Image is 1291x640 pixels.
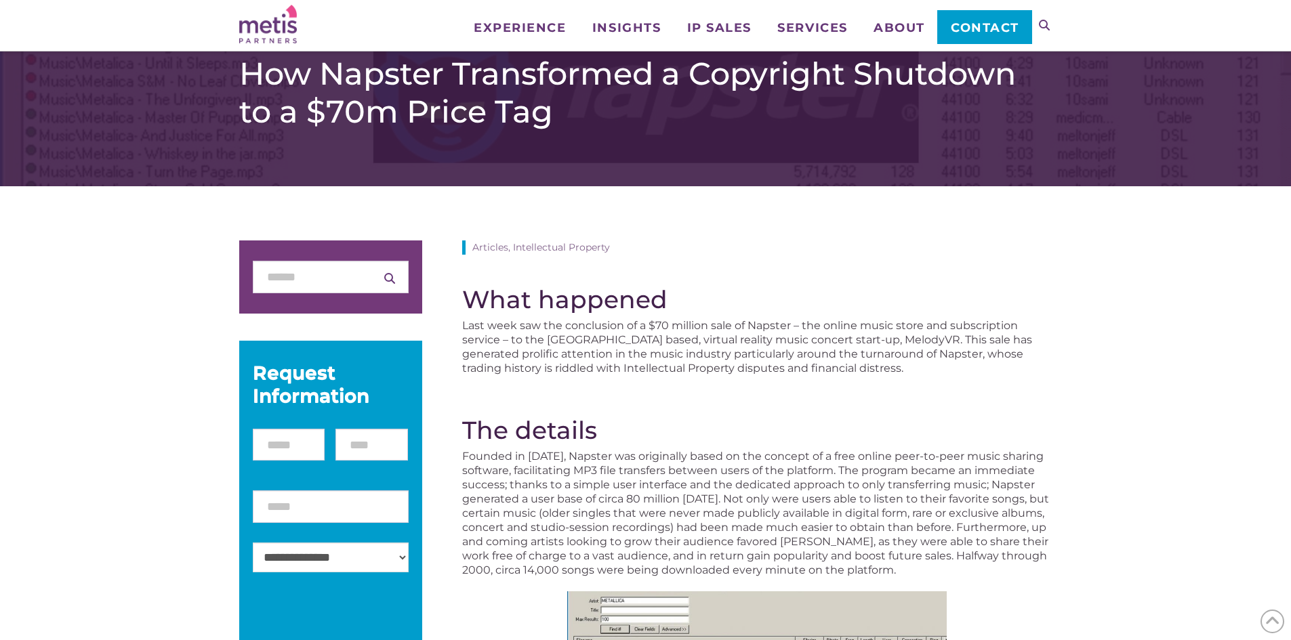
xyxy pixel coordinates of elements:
span: About [874,22,925,34]
h2: What happened [462,285,1052,314]
a: Contact [937,10,1031,44]
span: Experience [474,22,566,34]
h1: How Napster Transformed a Copyright Shutdown to a $70m Price Tag [239,55,1052,131]
span: Back to Top [1261,610,1284,633]
div: Request Information [253,361,409,407]
span: Contact [951,22,1019,34]
span: Insights [592,22,661,34]
h2: The details [462,416,1052,444]
p: Last week saw the conclusion of a $70 million sale of Napster – the online music store and subscr... [462,318,1052,375]
span: IP Sales [687,22,752,34]
p: Founded in [DATE], Napster was originally based on the concept of a free online peer-to-peer musi... [462,449,1052,577]
div: Articles, Intellectual Property [462,240,1052,255]
span: Services [777,22,847,34]
img: Metis Partners [239,5,297,43]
